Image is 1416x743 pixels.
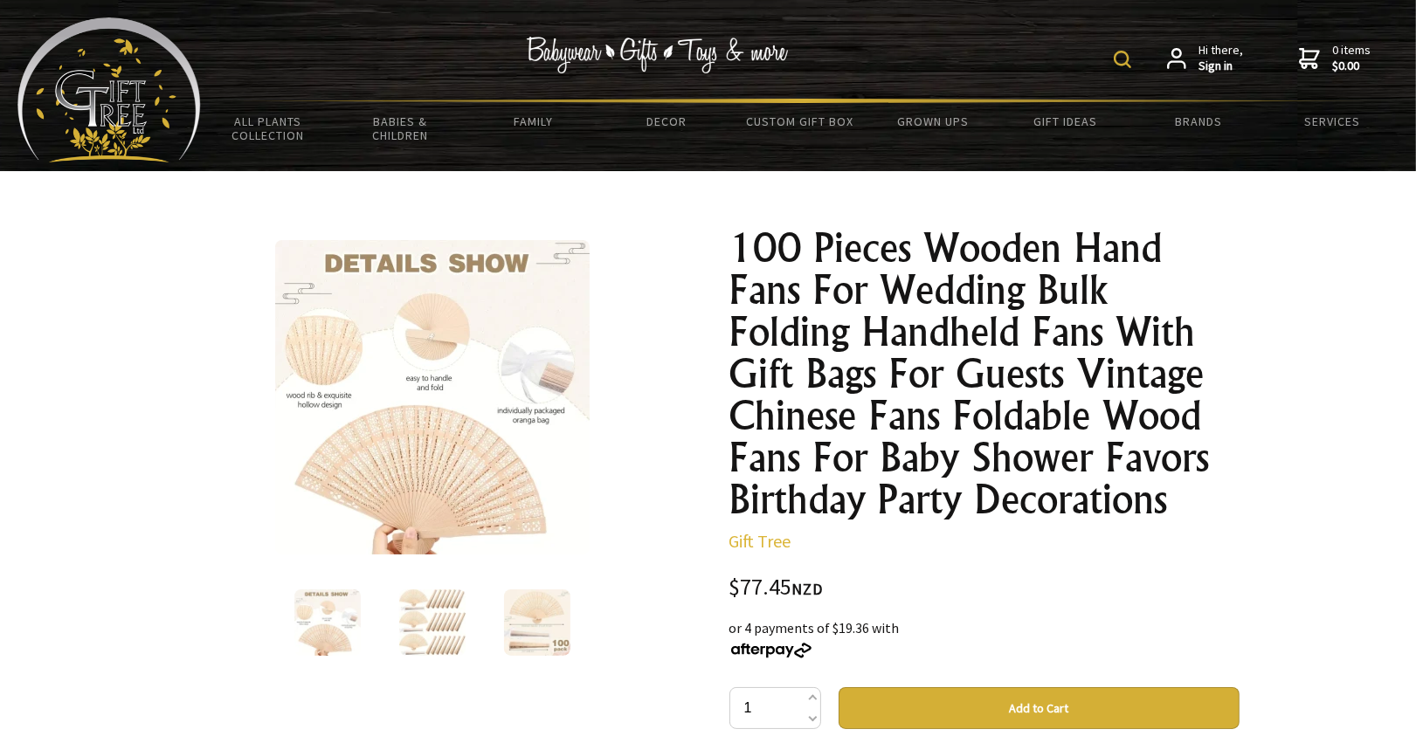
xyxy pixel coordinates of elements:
img: 100 Pieces Wooden Hand Fans For Wedding Bulk Folding Handheld Fans With Gift Bags For Guests Vint... [294,589,361,656]
a: Grown Ups [867,103,999,140]
a: Babies & Children [334,103,466,154]
img: Babywear - Gifts - Toys & more [527,37,789,73]
div: or 4 payments of $19.36 with [729,617,1240,659]
a: Hi there,Sign in [1167,43,1243,73]
a: 0 items$0.00 [1299,43,1371,73]
img: Afterpay [729,643,813,658]
a: Services [1266,103,1399,140]
a: All Plants Collection [201,103,334,154]
img: product search [1114,51,1131,68]
h1: 100 Pieces Wooden Hand Fans For Wedding Bulk Folding Handheld Fans With Gift Bags For Guests Vint... [729,227,1240,520]
a: Family [467,103,600,140]
a: Gift Tree [729,530,791,552]
img: 100 Pieces Wooden Hand Fans For Wedding Bulk Folding Handheld Fans With Gift Bags For Guests Vint... [504,589,570,656]
img: Babyware - Gifts - Toys and more... [17,17,201,162]
a: Decor [600,103,733,140]
a: Custom Gift Box [733,103,866,140]
span: 0 items [1332,42,1371,73]
span: NZD [792,579,824,599]
a: Gift Ideas [999,103,1132,140]
img: 100 Pieces Wooden Hand Fans For Wedding Bulk Folding Handheld Fans With Gift Bags For Guests Vint... [275,240,590,554]
span: Hi there, [1198,43,1243,73]
button: Add to Cart [839,687,1240,729]
strong: $0.00 [1332,58,1371,74]
a: Brands [1132,103,1265,140]
strong: Sign in [1198,58,1243,74]
div: $77.45 [729,576,1240,600]
img: 100 Pieces Wooden Hand Fans For Wedding Bulk Folding Handheld Fans With Gift Bags For Guests Vint... [399,589,466,656]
